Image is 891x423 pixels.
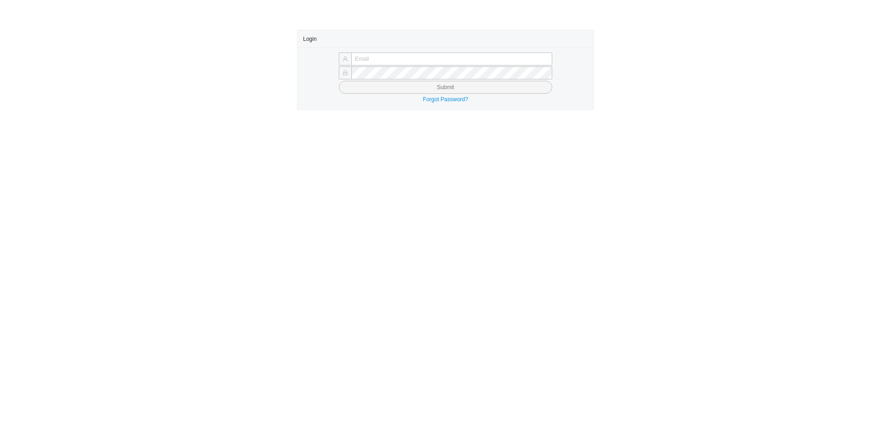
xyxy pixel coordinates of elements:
[303,30,588,47] div: Login
[342,70,348,76] span: lock
[342,56,348,62] span: user
[339,81,552,94] button: Submit
[423,96,468,103] a: Forgot Password?
[351,52,552,65] input: Email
